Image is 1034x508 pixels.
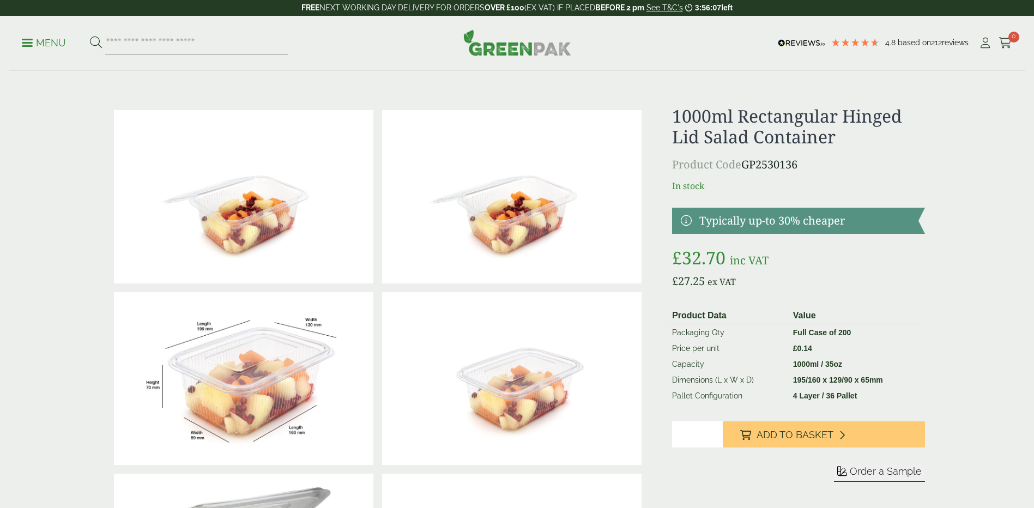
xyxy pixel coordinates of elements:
td: Capacity [668,356,789,372]
a: See T&C's [646,3,683,12]
strong: FREE [301,3,319,12]
button: Order a Sample [834,465,925,482]
i: My Account [978,38,992,49]
th: Value [789,307,921,325]
img: SaladBox_1000rectangle [114,292,373,465]
span: 212 [931,38,942,47]
img: 1000ml Rectangle Hinged Salad Container Open.jpg [382,110,642,283]
img: GreenPak Supplies [463,29,571,56]
span: Based on [898,38,931,47]
p: Menu [22,37,66,50]
p: In stock [672,179,924,192]
td: Packaging Qty [668,324,789,341]
p: GP2530136 [672,156,924,173]
bdi: 0.14 [793,344,812,353]
strong: 195/160 x 129/90 x 65mm [793,376,883,384]
td: Price per unit [668,341,789,356]
bdi: 32.70 [672,246,725,269]
strong: BEFORE 2 pm [595,3,644,12]
a: Menu [22,37,66,47]
a: 0 [999,35,1012,51]
img: 1000ml Rectangle Hinged Salad Container Open.jpg [114,110,373,283]
span: £ [672,274,678,288]
h1: 1000ml Rectangular Hinged Lid Salad Container [672,106,924,148]
td: Dimensions (L x W x D) [668,372,789,388]
strong: 1000ml / 35oz [793,360,842,368]
span: Order a Sample [850,465,922,477]
bdi: 27.25 [672,274,705,288]
span: inc VAT [730,253,769,268]
th: Product Data [668,307,789,325]
img: 1000ml Rectangle Hinged Salad Container Closed.jpg [382,292,642,465]
span: 4.8 [885,38,898,47]
span: Product Code [672,157,741,172]
span: 0 [1008,32,1019,43]
span: £ [672,246,682,269]
div: 4.79 Stars [831,38,880,47]
strong: OVER £100 [485,3,524,12]
span: 3:56:07 [695,3,721,12]
span: £ [793,344,797,353]
strong: Full Case of 200 [793,328,851,337]
img: REVIEWS.io [778,39,825,47]
span: ex VAT [708,276,736,288]
i: Cart [999,38,1012,49]
span: reviews [942,38,969,47]
button: Add to Basket [723,421,925,447]
span: left [721,3,733,12]
td: Pallet Configuration [668,388,789,404]
span: Add to Basket [757,429,833,441]
strong: 4 Layer / 36 Pallet [793,391,857,400]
